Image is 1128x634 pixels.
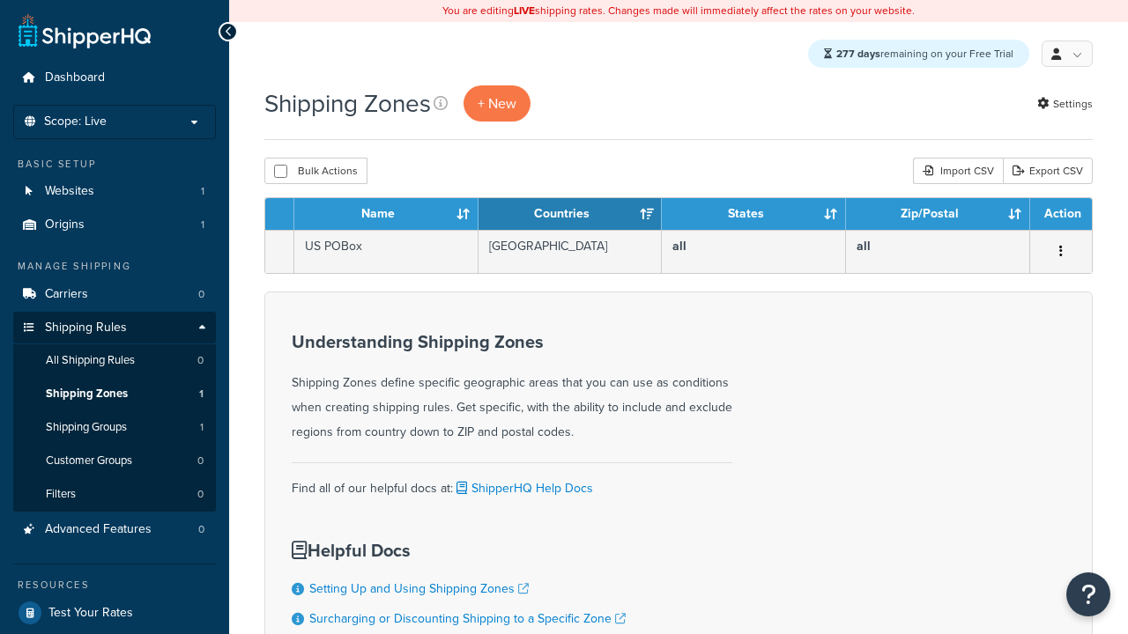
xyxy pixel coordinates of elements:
a: Dashboard [13,62,216,94]
li: Shipping Rules [13,312,216,512]
li: Shipping Groups [13,411,216,444]
span: Shipping Zones [46,387,128,402]
li: Shipping Zones [13,378,216,410]
div: Basic Setup [13,157,216,172]
a: Websites 1 [13,175,216,208]
div: Resources [13,578,216,593]
a: All Shipping Rules 0 [13,344,216,377]
a: Shipping Rules [13,312,216,344]
span: Origins [45,217,85,232]
th: States: activate to sort column ascending [662,198,846,230]
div: Shipping Zones define specific geographic areas that you can use as conditions when creating ship... [292,332,732,445]
span: 1 [201,217,204,232]
span: 1 [201,184,204,199]
h3: Helpful Docs [292,541,626,560]
a: ShipperHQ Help Docs [453,479,593,498]
a: ShipperHQ Home [19,13,151,48]
a: Origins 1 [13,209,216,241]
span: 1 [200,420,204,435]
li: Advanced Features [13,513,216,546]
div: remaining on your Free Trial [808,40,1029,68]
div: Import CSV [913,158,1003,184]
span: 0 [197,487,204,502]
span: 1 [199,387,204,402]
a: Setting Up and Using Shipping Zones [309,579,529,598]
span: Dashboard [45,70,105,85]
span: Scope: Live [44,114,107,129]
a: Advanced Features 0 [13,513,216,546]
a: Shipping Zones 1 [13,378,216,410]
span: 0 [197,353,204,368]
a: Customer Groups 0 [13,445,216,477]
button: Open Resource Center [1066,572,1110,616]
span: Websites [45,184,94,199]
b: all [672,237,686,255]
h1: Shipping Zones [264,86,431,121]
th: Zip/Postal: activate to sort column ascending [846,198,1030,230]
button: Bulk Actions [264,158,367,184]
a: Test Your Rates [13,597,216,629]
th: Name: activate to sort column ascending [294,198,479,230]
span: 0 [198,287,204,302]
li: Carriers [13,278,216,311]
h3: Understanding Shipping Zones [292,332,732,351]
span: + New [478,93,516,114]
a: Surcharging or Discounting Shipping to a Specific Zone [309,609,626,628]
a: Settings [1037,92,1093,116]
td: US POBox [294,230,479,273]
span: Advanced Features [45,522,152,537]
b: LIVE [514,3,535,18]
strong: 277 days [836,46,880,62]
li: All Shipping Rules [13,344,216,377]
span: Filters [46,487,76,502]
span: All Shipping Rules [46,353,135,368]
span: Shipping Rules [45,321,127,335]
td: [GEOGRAPHIC_DATA] [479,230,663,273]
div: Manage Shipping [13,259,216,274]
span: Customer Groups [46,453,132,468]
b: all [857,237,871,255]
a: Filters 0 [13,478,216,511]
li: Customer Groups [13,445,216,477]
a: Shipping Groups 1 [13,411,216,444]
li: Filters [13,478,216,511]
span: Shipping Groups [46,420,127,435]
a: Export CSV [1003,158,1093,184]
span: Test Your Rates [48,606,133,621]
li: Websites [13,175,216,208]
li: Origins [13,209,216,241]
a: + New [464,85,531,122]
span: 0 [197,453,204,468]
a: Carriers 0 [13,278,216,311]
span: Carriers [45,287,88,302]
th: Action [1030,198,1092,230]
span: 0 [198,522,204,537]
th: Countries: activate to sort column ascending [479,198,663,230]
div: Find all of our helpful docs at: [292,462,732,501]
